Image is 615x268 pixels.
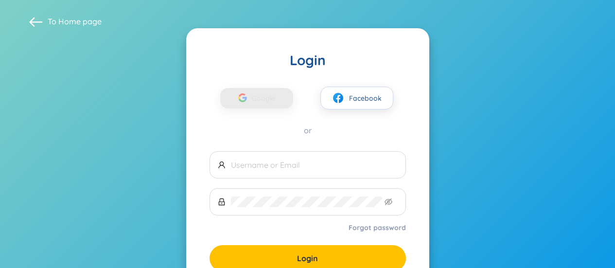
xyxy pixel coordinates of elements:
[58,17,102,26] a: Home page
[218,161,226,169] span: user
[210,125,406,136] div: or
[349,93,382,104] span: Facebook
[210,52,406,69] div: Login
[349,223,406,232] a: Forgot password
[252,88,280,108] span: Google
[385,198,392,206] span: eye-invisible
[297,253,318,264] span: Login
[48,16,102,27] span: To
[220,88,293,108] button: Google
[218,198,226,206] span: lock
[231,160,398,170] input: Username or Email
[332,92,344,104] img: facebook
[320,87,393,109] button: facebookFacebook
